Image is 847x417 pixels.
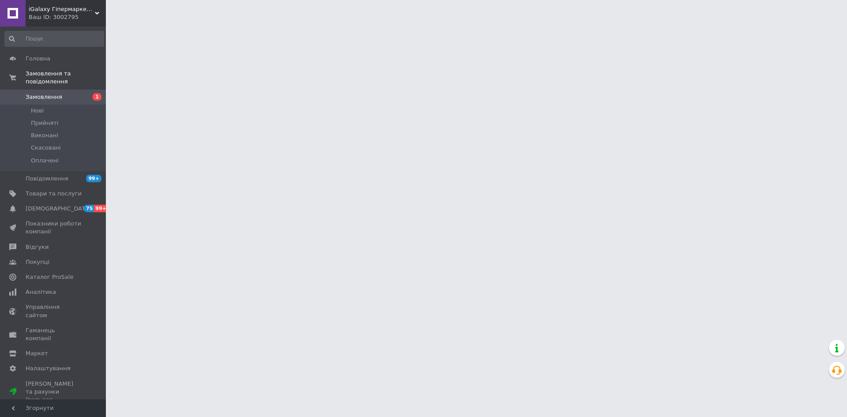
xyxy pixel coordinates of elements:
span: Аналітика [26,288,56,296]
span: Товари та послуги [26,190,82,198]
span: Відгуки [26,243,49,251]
span: 99+ [86,175,101,182]
span: Повідомлення [26,175,68,183]
span: Оплачені [31,157,59,165]
span: 75 [84,205,94,212]
span: Маркет [26,349,48,357]
span: Показники роботи компанії [26,220,82,236]
input: Пошук [4,31,104,47]
span: 1 [93,93,101,101]
span: Налаштування [26,364,71,372]
span: [PERSON_NAME] та рахунки [26,380,82,404]
span: Управління сайтом [26,303,82,319]
span: [DEMOGRAPHIC_DATA] [26,205,91,213]
span: 99+ [94,205,109,212]
span: Нові [31,107,44,115]
span: Покупці [26,258,49,266]
span: Скасовані [31,144,61,152]
span: Головна [26,55,50,63]
span: Виконані [31,131,58,139]
span: Гаманець компанії [26,327,82,342]
div: Prom топ [26,396,82,404]
span: Замовлення [26,93,62,101]
span: Прийняті [31,119,58,127]
span: Замовлення та повідомлення [26,70,106,86]
span: Каталог ProSale [26,273,73,281]
div: Ваш ID: 3002795 [29,13,106,21]
span: iGalaxy Гіпермаркет подарунків [29,5,95,13]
